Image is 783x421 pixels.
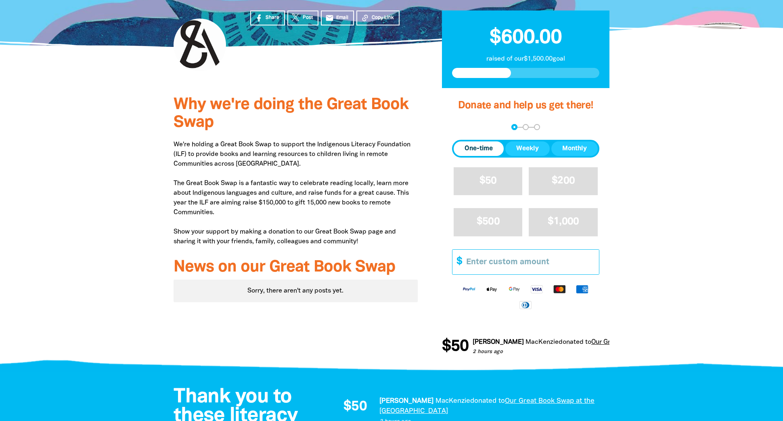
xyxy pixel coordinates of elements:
[356,11,400,25] button: Copy Link
[174,280,418,302] div: Sorry, there aren't any posts yet.
[174,280,418,302] div: Paginated content
[372,14,394,21] span: Copy Link
[548,217,579,226] span: $1,000
[589,339,737,345] a: Our Great Book Swap at the [GEOGRAPHIC_DATA]
[552,176,575,185] span: $200
[505,141,550,156] button: Weekly
[452,54,599,64] p: raised of our $1,500.00 goal
[490,29,561,47] span: $600.00
[440,339,467,355] span: $50
[266,14,279,21] span: Share
[571,284,593,294] img: American Express logo
[523,124,529,130] button: Navigate to step 2 of 3 to enter your details
[471,339,522,345] em: [PERSON_NAME]
[174,259,418,276] h3: News on our Great Book Swap
[551,141,598,156] button: Monthly
[174,97,408,130] span: Why we're doing the Great Book Swap
[452,278,599,316] div: Available payment methods
[379,398,433,404] em: [PERSON_NAME]
[452,140,599,158] div: Donation frequency
[523,339,557,345] em: MacKenzie
[303,14,313,21] span: Post
[514,300,537,309] img: Diners Club logo
[470,398,505,404] span: donated to
[454,167,523,195] button: $50
[480,284,503,294] img: Apple Pay logo
[452,250,462,274] span: $
[525,284,548,294] img: Visa logo
[511,124,517,130] button: Navigate to step 1 of 3 to enter your donation amount
[562,144,587,154] span: Monthly
[325,14,334,22] i: email
[442,334,609,360] div: Donation stream
[174,140,418,246] p: We're holding a Great Book Swap to support the Indigenous Literacy Foundation (ILF) to provide bo...
[250,11,285,25] a: Share
[465,144,493,154] span: One-time
[557,339,589,345] span: donated to
[287,11,318,25] a: Post
[548,284,571,294] img: Mastercard logo
[454,141,504,156] button: One-time
[461,250,599,274] input: Enter custom amount
[458,284,480,294] img: Paypal logo
[529,208,598,236] button: $1,000
[516,144,539,154] span: Weekly
[479,176,497,185] span: $50
[534,124,540,130] button: Navigate to step 3 of 3 to enter your payment details
[477,217,500,226] span: $500
[471,348,737,356] p: 2 hours ago
[458,101,594,110] span: Donate and help us get there!
[529,167,598,195] button: $200
[321,11,354,25] a: emailEmail
[503,284,525,294] img: Google Pay logo
[435,398,470,404] em: MacKenzie
[336,14,348,21] span: Email
[454,208,523,236] button: $500
[343,400,366,414] span: $50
